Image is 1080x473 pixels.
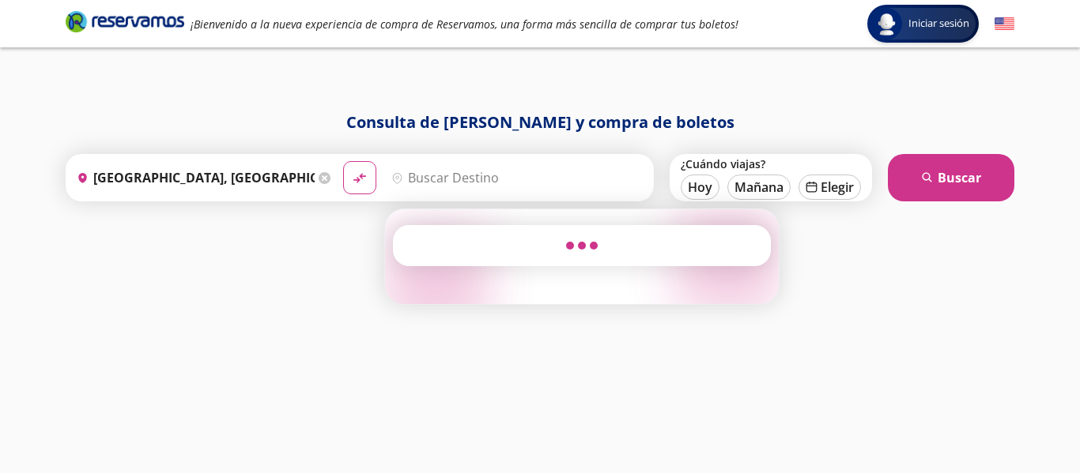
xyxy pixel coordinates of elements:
i: Brand Logo [66,9,184,33]
label: ¿Cuándo viajas? [681,156,861,171]
h1: Consulta de [PERSON_NAME] y compra de boletos [66,111,1014,134]
input: Buscar Destino [385,158,645,197]
button: Buscar [888,154,1014,201]
button: Hoy [681,175,719,200]
span: Iniciar sesión [902,16,976,32]
em: ¡Bienvenido a la nueva experiencia de compra de Reservamos, una forma más sencilla de comprar tus... [191,17,738,32]
a: Brand Logo [66,9,184,38]
input: Buscar Origen [70,158,315,197]
button: English [995,14,1014,34]
button: Elegir [799,175,861,200]
button: Mañana [727,175,791,200]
